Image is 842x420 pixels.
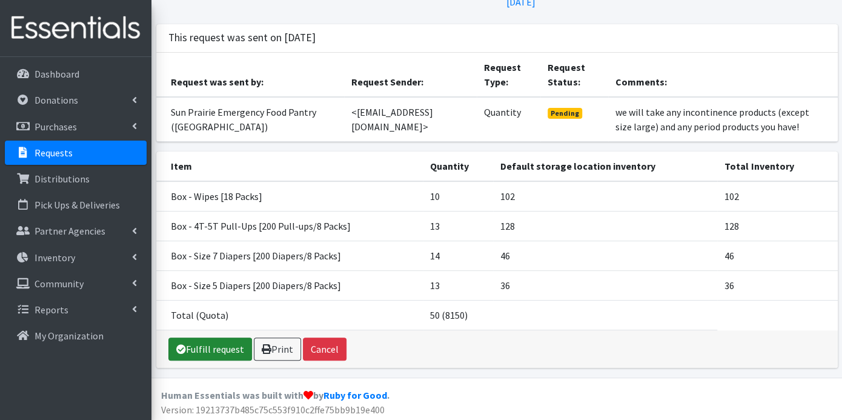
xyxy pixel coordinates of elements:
[303,338,346,361] button: Cancel
[35,94,78,106] p: Donations
[5,115,147,139] a: Purchases
[156,211,423,241] td: Box - 4T-5T Pull-Ups [200 Pull-ups/8 Packs]
[548,108,582,119] span: Pending
[35,173,90,185] p: Distributions
[477,53,540,97] th: Request Type:
[156,270,423,300] td: Box - Size 5 Diapers [200 Diapers/8 Packs]
[717,181,837,212] td: 102
[35,68,79,80] p: Dashboard
[35,199,120,211] p: Pick Ups & Deliveries
[161,389,390,401] strong: Human Essentials was built with by .
[156,97,345,142] td: Sun Prairie Emergency Food Pantry ([GEOGRAPHIC_DATA])
[493,211,717,241] td: 128
[423,241,493,270] td: 14
[161,404,385,416] span: Version: 19213737b485c75c553f910c2ffe75bb9b19e400
[168,32,316,44] h3: This request was sent on [DATE]
[5,245,147,270] a: Inventory
[540,53,608,97] th: Request Status:
[35,330,104,342] p: My Organization
[717,152,837,181] th: Total Inventory
[323,389,387,401] a: Ruby for Good
[493,241,717,270] td: 46
[608,53,838,97] th: Comments:
[477,97,540,142] td: Quantity
[5,324,147,348] a: My Organization
[5,193,147,217] a: Pick Ups & Deliveries
[717,241,837,270] td: 46
[5,88,147,112] a: Donations
[423,211,493,241] td: 13
[5,298,147,322] a: Reports
[5,62,147,86] a: Dashboard
[5,8,147,48] img: HumanEssentials
[35,252,75,264] p: Inventory
[493,181,717,212] td: 102
[608,97,838,142] td: we will take any incontinence products (except size large) and any period products you have!
[423,181,493,212] td: 10
[156,53,345,97] th: Request was sent by:
[35,225,105,237] p: Partner Agencies
[35,147,73,159] p: Requests
[344,53,477,97] th: Request Sender:
[156,300,423,330] td: Total (Quota)
[35,304,68,316] p: Reports
[156,181,423,212] td: Box - Wipes [18 Packs]
[493,152,717,181] th: Default storage location inventory
[254,338,301,361] a: Print
[156,152,423,181] th: Item
[493,270,717,300] td: 36
[35,278,84,290] p: Community
[35,121,77,133] p: Purchases
[423,152,493,181] th: Quantity
[717,270,837,300] td: 36
[5,219,147,243] a: Partner Agencies
[5,167,147,191] a: Distributions
[5,141,147,165] a: Requests
[344,97,477,142] td: <[EMAIL_ADDRESS][DOMAIN_NAME]>
[5,272,147,296] a: Community
[156,241,423,270] td: Box - Size 7 Diapers [200 Diapers/8 Packs]
[717,211,837,241] td: 128
[423,270,493,300] td: 13
[423,300,493,330] td: 50 (8150)
[168,338,252,361] a: Fulfill request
